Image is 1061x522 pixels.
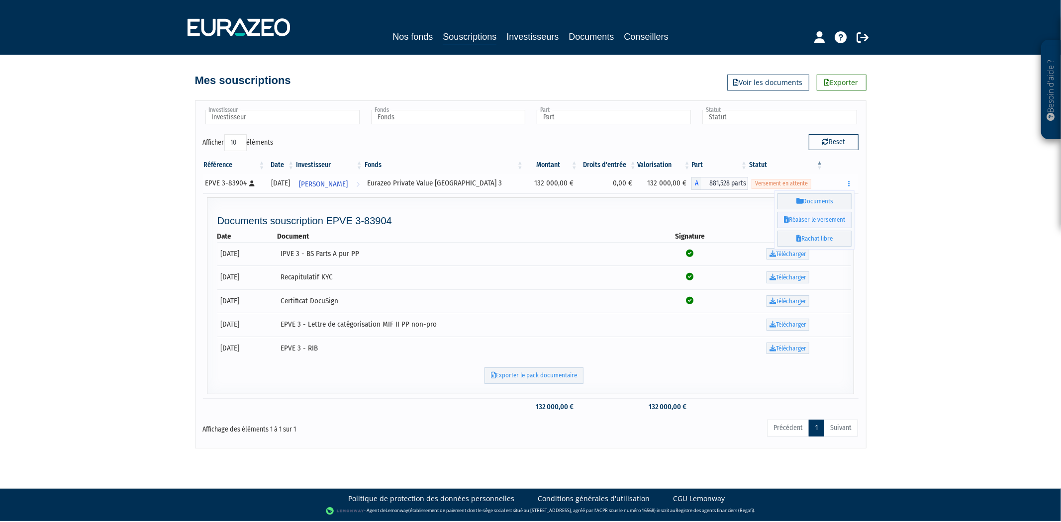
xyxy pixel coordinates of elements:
i: Voir l'investisseur [356,175,360,193]
a: Lemonway [386,508,408,514]
td: 132 000,00 € [637,398,691,416]
th: Date: activer pour trier la colonne par ordre croissant [266,157,295,174]
td: 132 000,00 € [524,398,579,416]
th: Statut : activer pour trier la colonne par ordre d&eacute;croissant [748,157,824,174]
th: Droits d'entrée: activer pour trier la colonne par ordre croissant [579,157,637,174]
a: Télécharger [767,295,809,307]
th: Référence : activer pour trier la colonne par ordre croissant [203,157,266,174]
div: [DATE] [270,178,292,188]
td: 132 000,00 € [524,174,579,193]
div: Affichage des éléments 1 à 1 sur 1 [203,419,468,435]
div: - Agent de (établissement de paiement dont le siège social est situé au [STREET_ADDRESS], agréé p... [10,506,1051,516]
a: Voir les documents [727,75,809,90]
th: Valorisation: activer pour trier la colonne par ordre croissant [637,157,691,174]
th: Signature [655,231,724,242]
th: Investisseur: activer pour trier la colonne par ordre croissant [295,157,364,174]
a: Nos fonds [392,30,433,44]
a: Souscriptions [443,30,496,45]
a: Exporter le pack documentaire [484,367,583,384]
td: [DATE] [217,242,278,266]
p: Besoin d'aide ? [1046,45,1057,135]
td: [DATE] [217,265,278,289]
td: [DATE] [217,313,278,337]
a: Réaliser le versement [777,212,852,228]
td: 132 000,00 € [637,174,691,193]
td: 0,00 € [579,174,637,193]
a: Politique de protection des données personnelles [349,494,515,504]
button: Reset [809,134,859,150]
a: Conseillers [624,30,669,44]
span: [PERSON_NAME] [299,175,348,193]
i: [Français] Personne physique [250,180,255,186]
td: [DATE] [217,289,278,313]
h4: Mes souscriptions [195,75,291,87]
a: 1 [809,420,824,436]
img: 1732889491-logotype_eurazeo_blanc_rvb.png [188,18,290,36]
a: Conditions générales d'utilisation [538,494,650,504]
a: Télécharger [767,271,809,283]
div: EPVE 3-83904 [205,178,263,188]
a: Télécharger [767,248,809,260]
span: Versement en attente [752,179,811,188]
span: 881,528 parts [701,177,749,190]
td: EPVE 3 - RIB [277,337,655,360]
a: Investisseurs [506,30,559,44]
img: logo-lemonway.png [326,506,364,516]
div: A - Eurazeo Private Value Europe 3 [691,177,749,190]
a: Rachat libre [777,231,852,247]
td: Recapitulatif KYC [277,265,655,289]
a: Télécharger [767,319,809,331]
a: Documents [569,30,614,44]
th: Date [217,231,278,242]
span: A [691,177,701,190]
th: Montant: activer pour trier la colonne par ordre croissant [524,157,579,174]
td: EPVE 3 - Lettre de catégorisation MIF II PP non-pro [277,313,655,337]
select: Afficheréléments [224,134,247,151]
a: Documents [777,193,852,210]
label: Afficher éléments [203,134,274,151]
td: [DATE] [217,337,278,360]
th: Document [277,231,655,242]
a: Registre des agents financiers (Regafi) [675,508,754,514]
td: Certificat DocuSign [277,289,655,313]
a: CGU Lemonway [674,494,725,504]
a: Télécharger [767,343,809,354]
th: Part: activer pour trier la colonne par ordre croissant [691,157,749,174]
th: Fonds: activer pour trier la colonne par ordre croissant [364,157,524,174]
h4: Documents souscription EPVE 3-83904 [217,215,852,226]
td: IPVE 3 - BS Parts A pur PP [277,242,655,266]
a: [PERSON_NAME] [295,174,364,193]
div: Eurazeo Private Value [GEOGRAPHIC_DATA] 3 [367,178,521,188]
a: Exporter [817,75,867,90]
